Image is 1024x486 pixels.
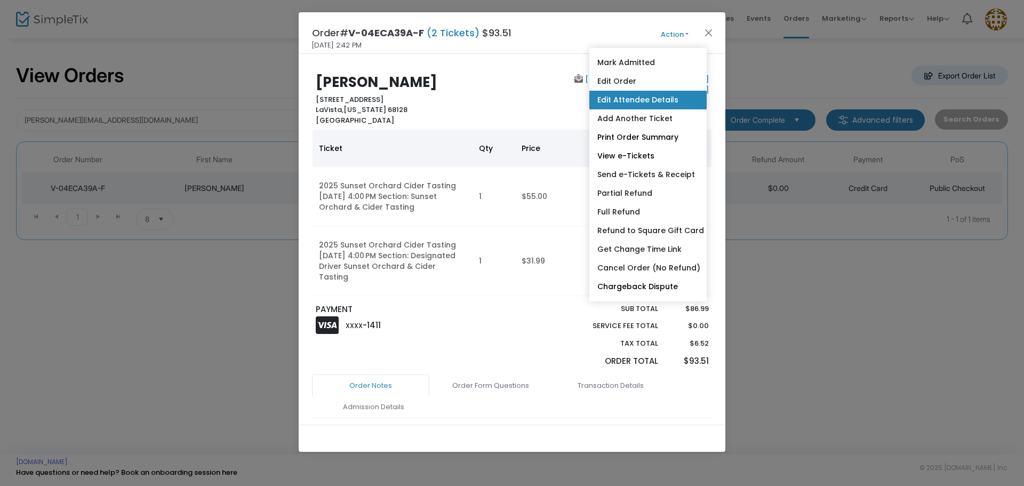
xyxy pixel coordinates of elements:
[316,304,507,316] p: PAYMENT
[668,304,708,314] p: $86.99
[348,26,424,39] span: V-04ECA39A-F
[316,94,407,125] b: [STREET_ADDRESS] [US_STATE] 68128 [GEOGRAPHIC_DATA]
[313,130,473,167] th: Ticket
[589,184,707,203] a: Partial Refund
[589,109,707,128] a: Add Another Ticket
[668,338,708,349] p: $6.52
[315,396,432,418] a: Admission Details
[589,128,707,147] a: Print Order Summary
[312,26,511,40] h4: Order# $93.51
[473,167,515,226] td: 1
[567,321,658,331] p: Service Fee Total
[346,321,363,330] span: XXXX
[312,40,362,51] span: [DATE] 2:42 PM
[313,167,473,226] td: 2025 Sunset Orchard Cider Tasting [DATE] 4:00 PM Section: Sunset Orchard & Cider Tasting
[589,277,707,296] a: Chargeback Dispute
[668,321,708,331] p: $0.00
[424,26,482,39] span: (2 Tickets)
[589,240,707,259] a: Get Change Time Link
[515,226,617,296] td: $31.99
[589,221,707,240] a: Refund to Square Gift Card
[312,375,429,397] a: Order Notes
[567,338,658,349] p: Tax Total
[589,165,707,184] a: Send e-Tickets & Receipt
[589,203,707,221] a: Full Refund
[432,375,549,397] a: Order Form Questions
[473,130,515,167] th: Qty
[668,355,708,368] p: $93.51
[316,73,437,92] b: [PERSON_NAME]
[552,375,669,397] a: Transaction Details
[589,147,707,165] a: View e-Tickets
[589,259,707,277] a: Cancel Order (No Refund)
[702,26,716,39] button: Close
[316,105,343,115] span: LaVista,
[515,130,617,167] th: Price
[567,304,658,314] p: Sub total
[567,355,658,368] p: Order Total
[473,226,515,296] td: 1
[589,91,707,109] a: Edit Attendee Details
[589,53,707,72] a: Mark Admitted
[313,130,711,296] div: Data table
[515,167,617,226] td: $55.00
[589,72,707,91] a: Edit Order
[313,226,473,296] td: 2025 Sunset Orchard Cider Tasting [DATE] 4:00 PM Section: Designated Driver Sunset Orchard & Cide...
[643,29,707,41] button: Action
[363,320,381,331] span: -1411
